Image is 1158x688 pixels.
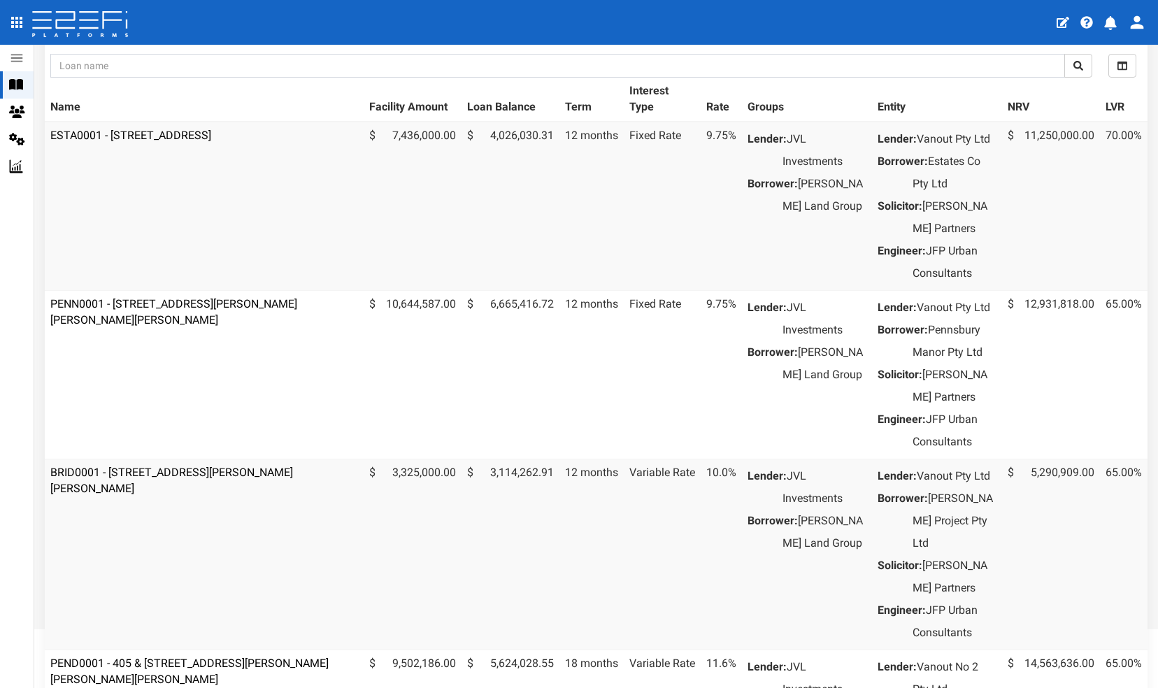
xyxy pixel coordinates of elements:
[748,465,787,487] dt: Lender:
[878,487,928,510] dt: Borrower:
[559,290,624,459] td: 12 months
[1100,122,1148,291] td: 70.00%
[782,341,866,386] dd: [PERSON_NAME] Land Group
[748,341,798,364] dt: Borrower:
[462,78,559,122] th: Loan Balance
[50,466,293,495] a: BRID0001 - [STREET_ADDRESS][PERSON_NAME][PERSON_NAME]
[701,459,742,650] td: 10.0%
[878,195,922,217] dt: Solicitor:
[50,297,297,327] a: PENN0001 - [STREET_ADDRESS][PERSON_NAME][PERSON_NAME][PERSON_NAME]
[462,122,559,291] td: 4,026,030.31
[878,656,917,678] dt: Lender:
[1002,290,1100,459] td: 12,931,818.00
[913,408,996,453] dd: JFP Urban Consultants
[1100,459,1148,650] td: 65.00%
[782,173,866,217] dd: [PERSON_NAME] Land Group
[45,78,364,122] th: Name
[559,122,624,291] td: 12 months
[913,465,996,487] dd: Vanout Pty Ltd
[748,173,798,195] dt: Borrower:
[913,554,996,599] dd: [PERSON_NAME] Partners
[878,408,926,431] dt: Engineer:
[364,459,462,650] td: 3,325,000.00
[748,296,787,319] dt: Lender:
[878,296,917,319] dt: Lender:
[913,599,996,644] dd: JFP Urban Consultants
[559,78,624,122] th: Term
[782,510,866,554] dd: [PERSON_NAME] Land Group
[878,128,917,150] dt: Lender:
[364,78,462,122] th: Facility Amount
[748,510,798,532] dt: Borrower:
[913,296,996,319] dd: Vanout Pty Ltd
[624,122,701,291] td: Fixed Rate
[878,319,928,341] dt: Borrower:
[624,78,701,122] th: Interest Type
[364,290,462,459] td: 10,644,587.00
[913,150,996,195] dd: Estates Co Pty Ltd
[872,78,1002,122] th: Entity
[913,240,996,285] dd: JFP Urban Consultants
[1002,459,1100,650] td: 5,290,909.00
[364,122,462,291] td: 7,436,000.00
[782,128,866,173] dd: JVL Investments
[878,364,922,386] dt: Solicitor:
[913,319,996,364] dd: Pennsbury Manor Pty Ltd
[878,150,928,173] dt: Borrower:
[701,78,742,122] th: Rate
[559,459,624,650] td: 12 months
[748,128,787,150] dt: Lender:
[1002,78,1100,122] th: NRV
[913,487,996,554] dd: [PERSON_NAME] Project Pty Ltd
[782,296,866,341] dd: JVL Investments
[624,459,701,650] td: Variable Rate
[1100,78,1148,122] th: LVR
[748,656,787,678] dt: Lender:
[462,290,559,459] td: 6,665,416.72
[878,240,926,262] dt: Engineer:
[913,364,996,408] dd: [PERSON_NAME] Partners
[50,129,211,142] a: ESTA0001 - [STREET_ADDRESS]
[1100,290,1148,459] td: 65.00%
[462,459,559,650] td: 3,114,262.91
[701,122,742,291] td: 9.75%
[913,128,996,150] dd: Vanout Pty Ltd
[1002,122,1100,291] td: 11,250,000.00
[624,290,701,459] td: Fixed Rate
[701,290,742,459] td: 9.75%
[878,599,926,622] dt: Engineer:
[913,195,996,240] dd: [PERSON_NAME] Partners
[50,54,1065,78] input: Loan name
[878,554,922,577] dt: Solicitor:
[878,465,917,487] dt: Lender:
[50,657,329,686] a: PEND0001 - 405 & [STREET_ADDRESS][PERSON_NAME][PERSON_NAME][PERSON_NAME]
[742,78,872,122] th: Groups
[782,465,866,510] dd: JVL Investments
